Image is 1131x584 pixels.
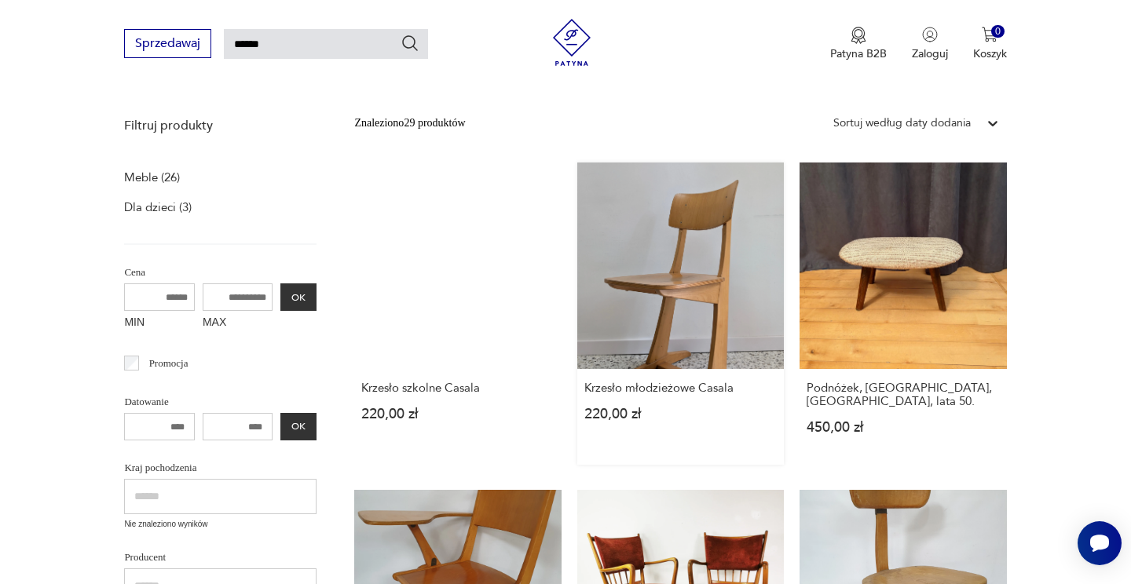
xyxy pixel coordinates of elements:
p: Nie znaleziono wyników [124,518,317,531]
p: 450,00 zł [807,421,999,434]
a: Krzesło szkolne CasalaKrzesło szkolne Casala220,00 zł [354,162,561,465]
button: OK [280,413,317,440]
img: Ikona medalu [851,27,866,44]
button: Szukaj [401,34,419,53]
button: Zaloguj [912,27,948,61]
img: Ikonka użytkownika [922,27,938,42]
button: 0Koszyk [973,27,1007,61]
p: Promocja [149,355,188,372]
h3: Krzesło szkolne Casala [361,381,554,395]
a: Dla dzieci (3) [124,196,192,218]
button: Sprzedawaj [124,29,211,58]
p: 220,00 zł [584,407,777,421]
p: Cena [124,264,317,281]
a: Podnóżek, Casala, Niemcy, lata 50.Podnóżek, [GEOGRAPHIC_DATA], [GEOGRAPHIC_DATA], lata 50.450,00 zł [800,162,1006,465]
p: Datowanie [124,393,317,411]
a: Meble (26) [124,166,180,188]
img: Ikona koszyka [982,27,997,42]
p: Producent [124,549,317,566]
label: MIN [124,311,195,336]
p: Koszyk [973,46,1007,61]
iframe: Smartsupp widget button [1078,521,1122,565]
h3: Podnóżek, [GEOGRAPHIC_DATA], [GEOGRAPHIC_DATA], lata 50. [807,381,999,408]
div: Znaleziono 29 produktów [354,115,465,132]
img: Patyna - sklep z meblami i dekoracjami vintage [548,19,595,66]
div: 0 [991,25,1005,38]
button: OK [280,283,317,311]
p: 220,00 zł [361,407,554,421]
button: Patyna B2B [830,27,887,61]
a: Krzesło młodzieżowe CasalaKrzesło młodzieżowe Casala220,00 zł [577,162,784,465]
a: Ikona medaluPatyna B2B [830,27,887,61]
div: Sortuj według daty dodania [833,115,971,132]
h3: Krzesło młodzieżowe Casala [584,381,777,395]
p: Kraj pochodzenia [124,459,317,476]
p: Filtruj produkty [124,117,317,134]
p: Patyna B2B [830,46,887,61]
label: MAX [203,311,273,336]
p: Zaloguj [912,46,948,61]
a: Sprzedawaj [124,39,211,50]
